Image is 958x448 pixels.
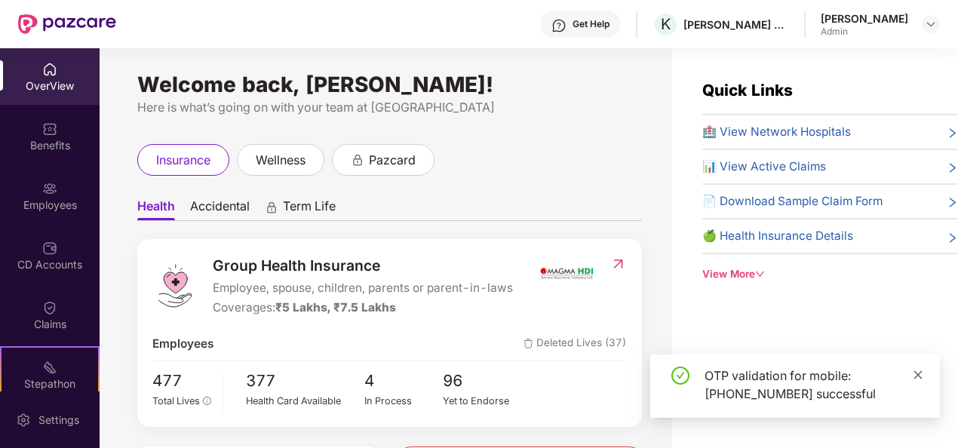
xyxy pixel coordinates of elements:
[137,98,642,117] div: Here is what’s going on with your team at [GEOGRAPHIC_DATA]
[671,367,689,385] span: check-circle
[152,369,212,394] span: 477
[213,254,513,277] span: Group Health Insurance
[16,413,31,428] img: svg+xml;base64,PHN2ZyBpZD0iU2V0dGluZy0yMHgyMCIgeG1sbnM9Imh0dHA6Ly93d3cudzMub3JnLzIwMDAvc3ZnIiB3aW...
[42,181,57,196] img: svg+xml;base64,PHN2ZyBpZD0iRW1wbG95ZWVzIiB4bWxucz0iaHR0cDovL3d3dy53My5vcmcvMjAwMC9zdmciIHdpZHRoPS...
[702,81,793,100] span: Quick Links
[821,26,908,38] div: Admin
[137,198,175,220] span: Health
[42,121,57,137] img: svg+xml;base64,PHN2ZyBpZD0iQmVuZWZpdHMiIHhtbG5zPSJodHRwOi8vd3d3LnczLm9yZy8yMDAwL3N2ZyIgd2lkdGg9Ij...
[265,200,278,213] div: animation
[524,335,626,353] span: Deleted Lives (37)
[443,394,522,409] div: Yet to Endorse
[152,395,200,407] span: Total Lives
[947,161,958,176] span: right
[256,151,306,170] span: wellness
[275,300,396,315] span: ₹5 Lakhs, ₹7.5 Lakhs
[246,394,364,409] div: Health Card Available
[203,397,211,405] span: info-circle
[947,230,958,245] span: right
[702,158,826,176] span: 📊 View Active Claims
[821,11,908,26] div: [PERSON_NAME]
[246,369,364,394] span: 377
[702,227,853,245] span: 🍏 Health Insurance Details
[152,335,213,353] span: Employees
[913,370,923,380] span: close
[42,360,57,375] img: svg+xml;base64,PHN2ZyB4bWxucz0iaHR0cDovL3d3dy53My5vcmcvMjAwMC9zdmciIHdpZHRoPSIyMSIgaGVpZ2h0PSIyMC...
[34,413,84,428] div: Settings
[702,192,883,210] span: 📄 Download Sample Claim Form
[18,14,116,34] img: New Pazcare Logo
[524,339,533,348] img: deleteIcon
[947,195,958,210] span: right
[925,18,937,30] img: svg+xml;base64,PHN2ZyBpZD0iRHJvcGRvd24tMzJ4MzIiIHhtbG5zPSJodHRwOi8vd3d3LnczLm9yZy8yMDAwL3N2ZyIgd2...
[2,376,98,391] div: Stepathon
[661,15,671,33] span: K
[705,367,922,403] div: OTP validation for mobile: [PHONE_NUMBER] successful
[610,256,626,272] img: RedirectIcon
[573,18,609,30] div: Get Help
[443,369,522,394] span: 96
[283,198,336,220] span: Term Life
[364,369,444,394] span: 4
[351,152,364,166] div: animation
[755,269,765,279] span: down
[213,279,513,297] span: Employee, spouse, children, parents or parent-in-laws
[156,151,210,170] span: insurance
[42,300,57,315] img: svg+xml;base64,PHN2ZyBpZD0iQ2xhaW0iIHhtbG5zPSJodHRwOi8vd3d3LnczLm9yZy8yMDAwL3N2ZyIgd2lkdGg9IjIwIi...
[683,17,789,32] div: [PERSON_NAME] FINANCE PRIVATE LIMITED
[551,18,567,33] img: svg+xml;base64,PHN2ZyBpZD0iSGVscC0zMngzMiIgeG1sbnM9Imh0dHA6Ly93d3cudzMub3JnLzIwMDAvc3ZnIiB3aWR0aD...
[539,254,595,292] img: insurerIcon
[190,198,250,220] span: Accidental
[364,394,444,409] div: In Process
[702,123,851,141] span: 🏥 View Network Hospitals
[152,263,198,308] img: logo
[42,241,57,256] img: svg+xml;base64,PHN2ZyBpZD0iQ0RfQWNjb3VudHMiIGRhdGEtbmFtZT0iQ0QgQWNjb3VudHMiIHhtbG5zPSJodHRwOi8vd3...
[213,299,513,317] div: Coverages:
[947,126,958,141] span: right
[702,266,958,282] div: View More
[369,151,416,170] span: pazcard
[137,78,642,91] div: Welcome back, [PERSON_NAME]!
[42,62,57,77] img: svg+xml;base64,PHN2ZyBpZD0iSG9tZSIgeG1sbnM9Imh0dHA6Ly93d3cudzMub3JnLzIwMDAvc3ZnIiB3aWR0aD0iMjAiIG...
